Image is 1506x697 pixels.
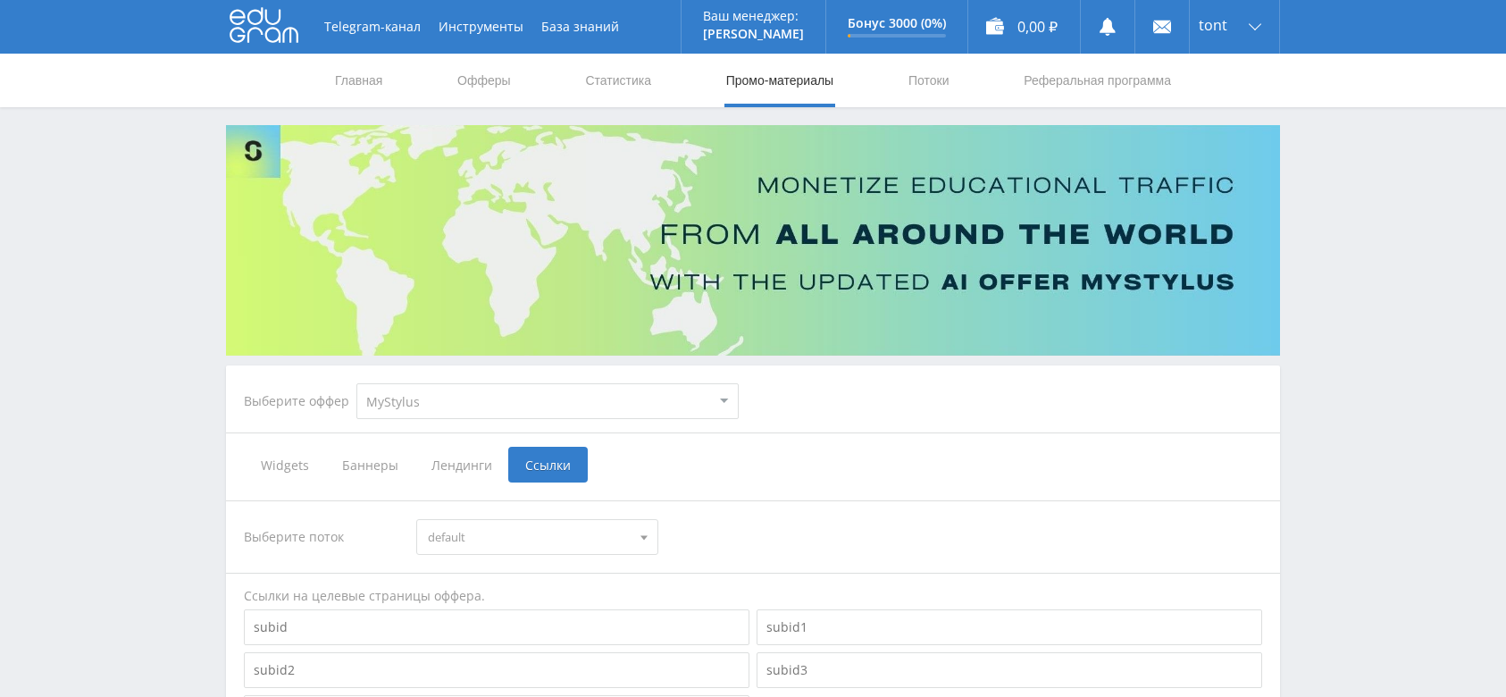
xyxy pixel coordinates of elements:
a: Реферальная программа [1022,54,1173,107]
img: Banner [226,125,1280,356]
input: subid1 [757,609,1262,645]
input: subid [244,609,749,645]
div: Выберите поток [244,519,399,555]
input: subid3 [757,652,1262,688]
p: Ваш менеджер: [703,9,804,23]
div: Ссылки на целевые страницы оффера. [244,587,1262,605]
span: default [428,520,630,554]
span: Ссылки [508,447,588,483]
p: Бонус 3000 (0%) [848,16,946,30]
input: subid2 [244,652,749,688]
a: Главная [333,54,384,107]
a: Офферы [456,54,513,107]
span: Widgets [244,447,325,483]
span: tont [1199,18,1227,32]
a: Потоки [907,54,951,107]
p: [PERSON_NAME] [703,27,804,41]
a: Промо-материалы [724,54,835,107]
span: Лендинги [414,447,508,483]
a: Статистика [583,54,653,107]
div: Выберите оффер [244,394,356,408]
span: Баннеры [325,447,414,483]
